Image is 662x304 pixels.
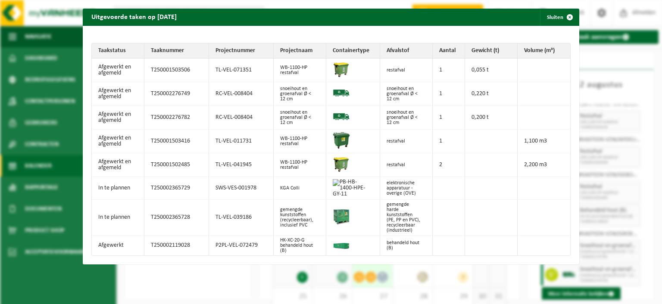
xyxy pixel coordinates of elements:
[433,43,465,59] th: Aantal
[92,43,144,59] th: Taakstatus
[326,43,380,59] th: Containertype
[209,236,274,255] td: P2PL-VEL-072479
[433,82,465,106] td: 1
[518,153,570,177] td: 2,200 m3
[92,130,144,153] td: Afgewerkt en afgemeld
[333,240,350,249] img: HK-XC-20-GN-00
[380,236,433,255] td: behandeld hout (B)
[333,132,350,149] img: WB-1100-HPE-GN-01
[92,106,144,130] td: Afgewerkt en afgemeld
[209,200,274,236] td: TL-VEL-039186
[333,179,369,197] img: PB-HB-1400-HPE-GY-11
[144,43,209,59] th: Taaknummer
[209,82,274,106] td: RC-VEL-008404
[380,43,433,59] th: Afvalstof
[274,82,326,106] td: snoeihout en groenafval Ø < 12 cm
[274,130,326,153] td: WB-1100-HP restafval
[209,59,274,82] td: TL-VEL-071351
[92,236,144,255] td: Afgewerkt
[209,130,274,153] td: TL-VEL-011731
[92,59,144,82] td: Afgewerkt en afgemeld
[465,106,518,130] td: 0,200 t
[465,82,518,106] td: 0,220 t
[209,177,274,200] td: SWS-VES-001978
[380,82,433,106] td: snoeihout en groenafval Ø < 12 cm
[518,43,570,59] th: Volume (m³)
[465,59,518,82] td: 0,055 t
[144,106,209,130] td: T250002276782
[144,82,209,106] td: T250002276749
[333,84,350,102] img: BL-SO-LV
[274,177,326,200] td: KGA Colli
[433,130,465,153] td: 1
[465,43,518,59] th: Gewicht (t)
[144,236,209,255] td: T250002119028
[333,208,350,225] img: PB-HB-1400-HPE-GN-01
[274,200,326,236] td: gemengde kunststoffen (recycleerbaar), inclusief PVC
[333,61,350,78] img: WB-1100-HPE-GN-50
[144,177,209,200] td: T250002365729
[274,43,326,59] th: Projectnaam
[433,106,465,130] td: 1
[144,200,209,236] td: T250002365728
[92,200,144,236] td: In te plannen
[144,59,209,82] td: T250001503506
[92,177,144,200] td: In te plannen
[380,153,433,177] td: restafval
[380,130,433,153] td: restafval
[209,43,274,59] th: Projectnummer
[380,59,433,82] td: restafval
[274,153,326,177] td: WB-1100-HP restafval
[92,82,144,106] td: Afgewerkt en afgemeld
[274,236,326,255] td: HK-XC-20-G behandeld hout (B)
[433,59,465,82] td: 1
[380,177,433,200] td: elektronische apparatuur - overige (OVE)
[144,153,209,177] td: T250001502485
[433,153,465,177] td: 2
[333,108,350,125] img: BL-SO-LV
[274,59,326,82] td: WB-1100-HP restafval
[380,106,433,130] td: snoeihout en groenafval Ø < 12 cm
[209,106,274,130] td: RC-VEL-008404
[274,106,326,130] td: snoeihout en groenafval Ø < 12 cm
[518,130,570,153] td: 1,100 m3
[380,200,433,236] td: gemengde harde kunststoffen (PE, PP en PVC), recycleerbaar (industrieel)
[92,153,144,177] td: Afgewerkt en afgemeld
[83,9,185,25] h2: Uitgevoerde taken op [DATE]
[144,130,209,153] td: T250001503416
[333,155,350,173] img: WB-1100-HPE-GN-50
[540,9,578,26] button: Sluiten
[209,153,274,177] td: TL-VEL-041945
